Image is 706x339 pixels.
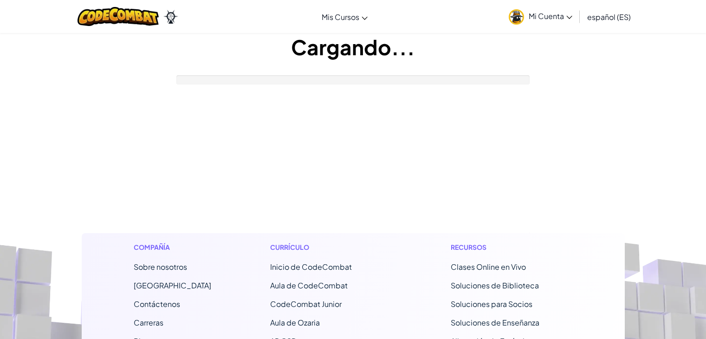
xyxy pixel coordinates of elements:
a: Carreras [134,318,163,327]
a: Mis Cursos [317,4,372,29]
a: Soluciones para Socios [451,299,532,309]
img: CodeCombat logo [78,7,159,26]
h1: Compañía [134,242,211,252]
span: Mi Cuenta [529,11,572,21]
img: Ozaria [163,10,178,24]
h1: Recursos [451,242,573,252]
a: Aula de Ozaria [270,318,320,327]
a: Aula de CodeCombat [270,280,348,290]
a: CodeCombat Junior [270,299,342,309]
span: Mis Cursos [322,12,359,22]
img: avatar [509,9,524,25]
a: Clases Online en Vivo [451,262,526,272]
span: Inicio de CodeCombat [270,262,352,272]
a: español (ES) [583,4,635,29]
a: Mi Cuenta [504,2,577,31]
span: Contáctenos [134,299,180,309]
span: español (ES) [587,12,631,22]
a: Sobre nosotros [134,262,187,272]
h1: Currículo [270,242,392,252]
a: [GEOGRAPHIC_DATA] [134,280,211,290]
a: Soluciones de Biblioteca [451,280,539,290]
a: Soluciones de Enseñanza [451,318,539,327]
